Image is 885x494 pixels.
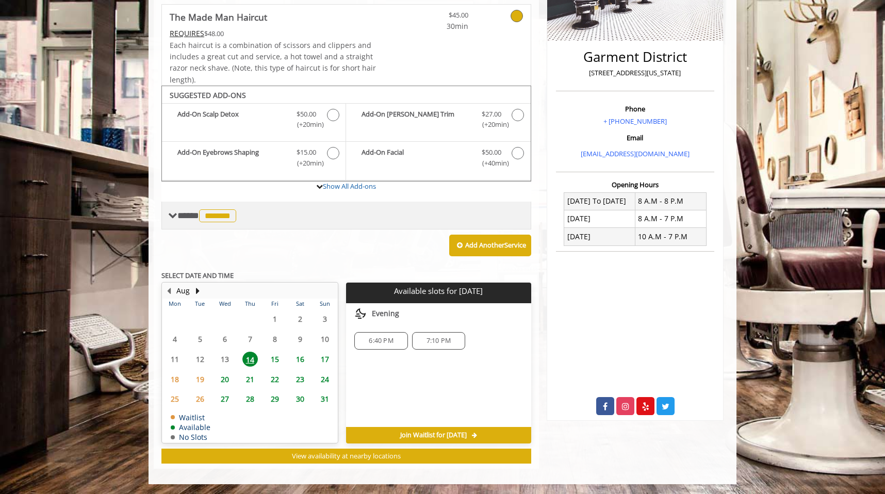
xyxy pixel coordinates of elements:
td: Select day19 [187,369,212,389]
p: Available slots for [DATE] [350,287,527,295]
td: Select day25 [162,389,187,409]
p: [STREET_ADDRESS][US_STATE] [559,68,712,78]
a: Show All Add-ons [323,182,376,191]
td: 8 A.M - 7 P.M [635,210,706,227]
span: 24 [317,372,333,387]
td: Select day15 [263,349,287,369]
span: $15.00 [297,147,316,158]
td: [DATE] [564,228,635,245]
span: (+40min ) [476,158,506,169]
td: Select day21 [237,369,262,389]
span: (+20min ) [476,119,506,130]
td: 10 A.M - 7 P.M [635,228,706,245]
h3: Opening Hours [556,181,714,188]
span: 20 [217,372,233,387]
span: 19 [192,372,208,387]
div: The Made Man Haircut Add-onS [161,86,531,182]
span: 26 [192,391,208,406]
td: Select day14 [237,349,262,369]
span: 31 [317,391,333,406]
span: 23 [292,372,308,387]
span: 6:40 PM [369,337,393,345]
span: 22 [267,372,283,387]
span: Join Waitlist for [DATE] [400,431,467,439]
td: Select day23 [287,369,312,389]
td: Available [171,423,210,431]
td: [DATE] [564,210,635,227]
td: Waitlist [171,414,210,421]
td: Select day29 [263,389,287,409]
td: Select day18 [162,369,187,389]
span: 29 [267,391,283,406]
td: Select day28 [237,389,262,409]
button: View availability at nearby locations [161,449,531,464]
th: Tue [187,299,212,309]
b: Add-On [PERSON_NAME] Trim [362,109,471,130]
th: Sat [287,299,312,309]
b: SUGGESTED ADD-ONS [170,90,246,100]
span: 30 [292,391,308,406]
a: [EMAIL_ADDRESS][DOMAIN_NAME] [581,149,690,158]
span: This service needs some Advance to be paid before we block your appointment [170,28,204,38]
button: Add AnotherService [449,235,531,256]
div: $48.00 [170,28,377,39]
b: The Made Man Haircut [170,10,267,24]
td: Select day16 [287,349,312,369]
td: Select day31 [313,389,338,409]
button: Previous Month [165,285,173,297]
label: Add-On Beard Trim [351,109,525,133]
td: Select day22 [263,369,287,389]
span: 25 [167,391,183,406]
span: 18 [167,372,183,387]
span: 17 [317,352,333,367]
h3: Email [559,134,712,141]
span: View availability at nearby locations [292,451,401,460]
th: Thu [237,299,262,309]
span: 30min [407,21,468,32]
span: 14 [242,352,258,367]
b: Add-On Scalp Detox [177,109,286,130]
div: 6:40 PM [354,332,407,350]
span: 15 [267,352,283,367]
label: Add-On Facial [351,147,525,171]
button: Next Month [193,285,202,297]
span: $27.00 [482,109,501,120]
h3: Phone [559,105,712,112]
button: Aug [176,285,190,297]
span: Evening [372,309,399,318]
b: SELECT DATE AND TIME [161,271,234,280]
th: Wed [212,299,237,309]
td: Select day17 [313,349,338,369]
span: (+20min ) [291,119,322,130]
label: Add-On Eyebrows Shaping [167,147,340,171]
td: [DATE] To [DATE] [564,192,635,210]
a: $45.00 [407,5,468,32]
b: Add Another Service [465,240,526,250]
td: Select day30 [287,389,312,409]
span: $50.00 [482,147,501,158]
span: 21 [242,372,258,387]
span: $50.00 [297,109,316,120]
td: Select day24 [313,369,338,389]
img: evening slots [354,307,367,320]
th: Fri [263,299,287,309]
span: 27 [217,391,233,406]
th: Sun [313,299,338,309]
td: Select day20 [212,369,237,389]
td: Select day26 [187,389,212,409]
b: Add-On Facial [362,147,471,169]
label: Add-On Scalp Detox [167,109,340,133]
b: Add-On Eyebrows Shaping [177,147,286,169]
div: 7:10 PM [412,332,465,350]
td: Select day27 [212,389,237,409]
td: 8 A.M - 8 P.M [635,192,706,210]
h2: Garment District [559,50,712,64]
th: Mon [162,299,187,309]
td: No Slots [171,433,210,441]
span: 7:10 PM [427,337,451,345]
span: 16 [292,352,308,367]
span: Each haircut is a combination of scissors and clippers and includes a great cut and service, a ho... [170,40,376,85]
a: + [PHONE_NUMBER] [603,117,667,126]
span: 28 [242,391,258,406]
